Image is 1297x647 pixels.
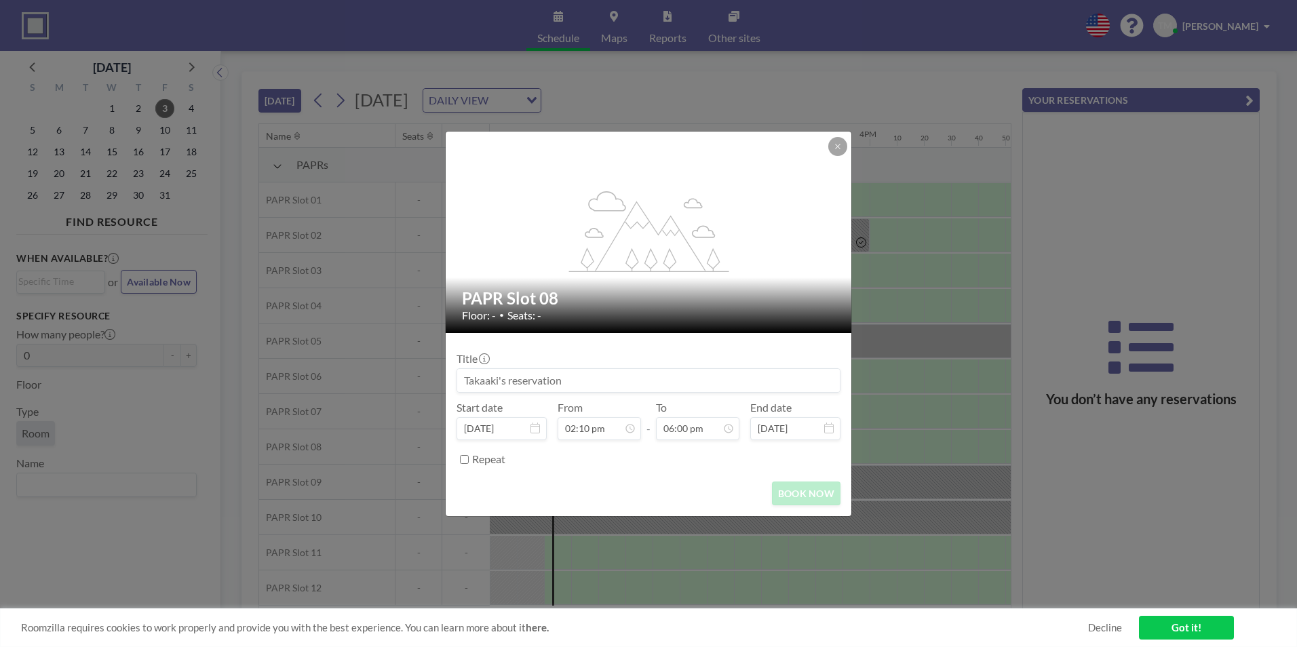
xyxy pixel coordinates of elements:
label: Title [457,352,488,366]
h2: PAPR Slot 08 [462,288,836,309]
a: here. [526,621,549,633]
label: From [558,401,583,414]
a: Decline [1088,621,1122,634]
input: Takaaki's reservation [457,369,840,392]
label: Repeat [472,452,505,466]
span: - [646,406,651,435]
span: Floor: - [462,309,496,322]
a: Got it! [1139,616,1234,640]
span: • [499,310,504,320]
button: BOOK NOW [772,482,840,505]
span: Roomzilla requires cookies to work properly and provide you with the best experience. You can lea... [21,621,1088,634]
g: flex-grow: 1.2; [569,190,729,271]
label: End date [750,401,792,414]
label: Start date [457,401,503,414]
label: To [656,401,667,414]
span: Seats: - [507,309,541,322]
